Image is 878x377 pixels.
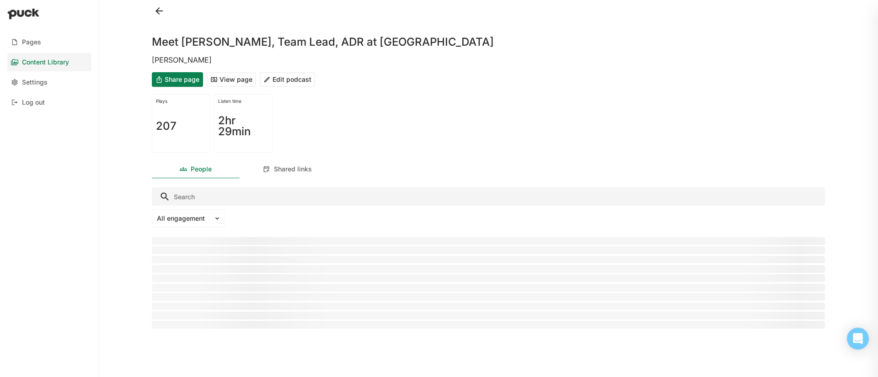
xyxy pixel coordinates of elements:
[7,73,91,91] a: Settings
[218,98,268,104] div: Listen time
[847,328,869,350] div: Open Intercom Messenger
[152,37,494,48] h1: Meet [PERSON_NAME], Team Lead, ADR at [GEOGRAPHIC_DATA]
[22,58,69,66] div: Content Library
[191,165,212,173] div: People
[218,115,268,137] h1: 2hr 29min
[7,53,91,71] a: Content Library
[274,165,312,173] div: Shared links
[22,38,41,46] div: Pages
[7,33,91,51] a: Pages
[156,121,177,132] h1: 207
[156,98,206,104] div: Plays
[152,187,825,206] input: Search
[260,72,315,87] button: Edit podcast
[152,55,825,65] div: [PERSON_NAME]
[152,72,203,87] button: Share page
[22,79,48,86] div: Settings
[207,72,256,87] button: View page
[22,99,45,106] div: Log out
